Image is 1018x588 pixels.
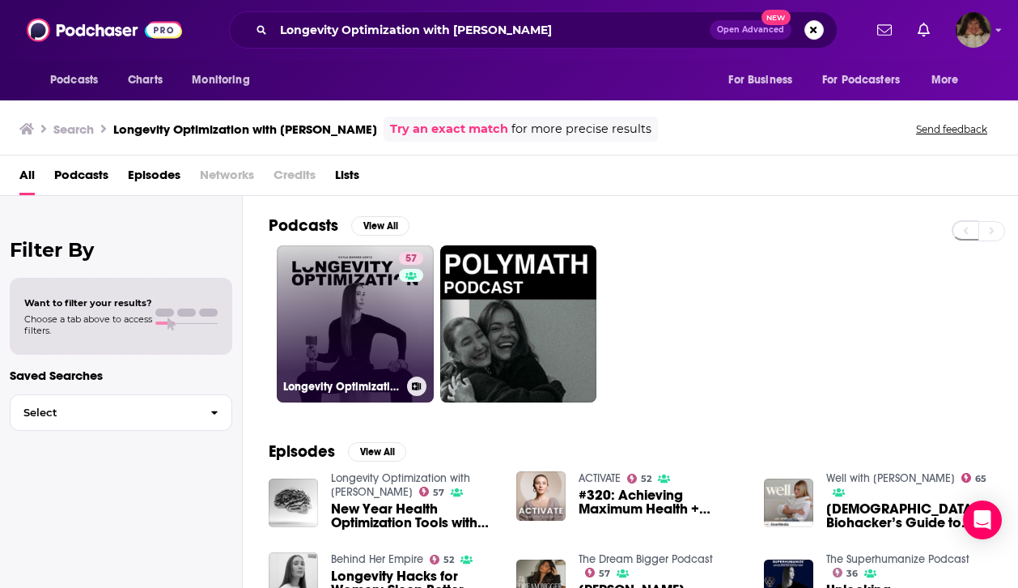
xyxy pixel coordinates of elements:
[516,471,566,521] img: #320: Achieving Maximum Health + Longevity w. Biohacker Kayla Barnes
[822,69,900,92] span: For Podcasters
[27,15,182,45] img: Podchaser - Follow, Share and Rate Podcasts
[351,216,409,236] button: View All
[269,441,335,462] h2: Episodes
[269,441,406,462] a: EpisodesView All
[229,11,838,49] div: Search podcasts, credits, & more...
[826,471,955,485] a: Well with Arielle Lorre
[269,215,338,236] h2: Podcasts
[826,552,969,566] a: The Superhumanize Podcast
[717,26,784,34] span: Open Advanced
[128,162,180,195] a: Episodes
[24,297,152,309] span: Want to filter your results?
[579,488,744,516] a: #320: Achieving Maximum Health + Longevity w. Biohacker Kayla Barnes
[627,474,652,484] a: 52
[911,122,992,136] button: Send feedback
[19,162,35,195] a: All
[10,238,232,262] h2: Filter By
[728,69,792,92] span: For Business
[274,17,710,43] input: Search podcasts, credits, & more...
[192,69,249,92] span: Monitoring
[956,12,991,48] button: Show profile menu
[717,65,812,96] button: open menu
[269,215,409,236] a: PodcastsView All
[931,69,959,92] span: More
[200,162,254,195] span: Networks
[920,65,979,96] button: open menu
[54,162,108,195] a: Podcasts
[274,162,316,195] span: Credits
[331,471,470,499] a: Longevity Optimization with Kayla Barnes-Lentz
[812,65,923,96] button: open menu
[331,502,497,530] a: New Year Health Optimization Tools with Kayla Barnes
[113,121,377,137] h3: Longevity Optimization with [PERSON_NAME]
[348,442,406,462] button: View All
[826,502,992,530] a: Female Biohacker’s Guide to Longevity, Body Composition, Skin Aging and Routines with Kayla Barnes
[956,12,991,48] span: Logged in as angelport
[405,251,417,267] span: 57
[10,394,232,431] button: Select
[443,556,454,564] span: 52
[331,502,497,530] span: New Year Health Optimization Tools with [PERSON_NAME]
[641,475,651,483] span: 52
[277,245,434,403] a: 57Longevity Optimization with [PERSON_NAME]
[871,16,898,44] a: Show notifications dropdown
[53,121,94,137] h3: Search
[761,10,791,25] span: New
[269,479,318,528] img: New Year Health Optimization Tools with Kayla Barnes
[579,471,621,485] a: ACTIVATE
[180,65,270,96] button: open menu
[10,368,232,383] p: Saved Searches
[963,501,1002,539] div: Open Intercom Messenger
[335,162,359,195] a: Lists
[283,380,401,394] h3: Longevity Optimization with [PERSON_NAME]
[331,552,423,566] a: Behind Her Empire
[833,568,859,577] a: 36
[764,479,813,528] img: Female Biohacker’s Guide to Longevity, Body Composition, Skin Aging and Routines with Kayla Barnes
[117,65,172,96] a: Charts
[430,555,455,565] a: 52
[24,313,152,336] span: Choose a tab above to access filters.
[399,252,423,265] a: 57
[579,552,713,566] a: The Dream Bigger Podcast
[128,69,163,92] span: Charts
[39,65,119,96] button: open menu
[579,488,744,516] span: #320: Achieving Maximum Health + Longevity w. Biohacker [PERSON_NAME]
[433,489,444,496] span: 57
[961,473,987,483] a: 65
[11,407,197,418] span: Select
[911,16,936,44] a: Show notifications dropdown
[975,475,986,483] span: 65
[710,20,791,40] button: Open AdvancedNew
[956,12,991,48] img: User Profile
[419,487,445,496] a: 57
[826,502,992,530] span: [DEMOGRAPHIC_DATA] Biohacker’s Guide to Longevity, Body Composition, Skin Aging and Routines with...
[50,69,98,92] span: Podcasts
[585,568,611,577] a: 57
[390,120,508,138] a: Try an exact match
[511,120,651,138] span: for more precise results
[846,570,858,577] span: 36
[599,570,610,577] span: 57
